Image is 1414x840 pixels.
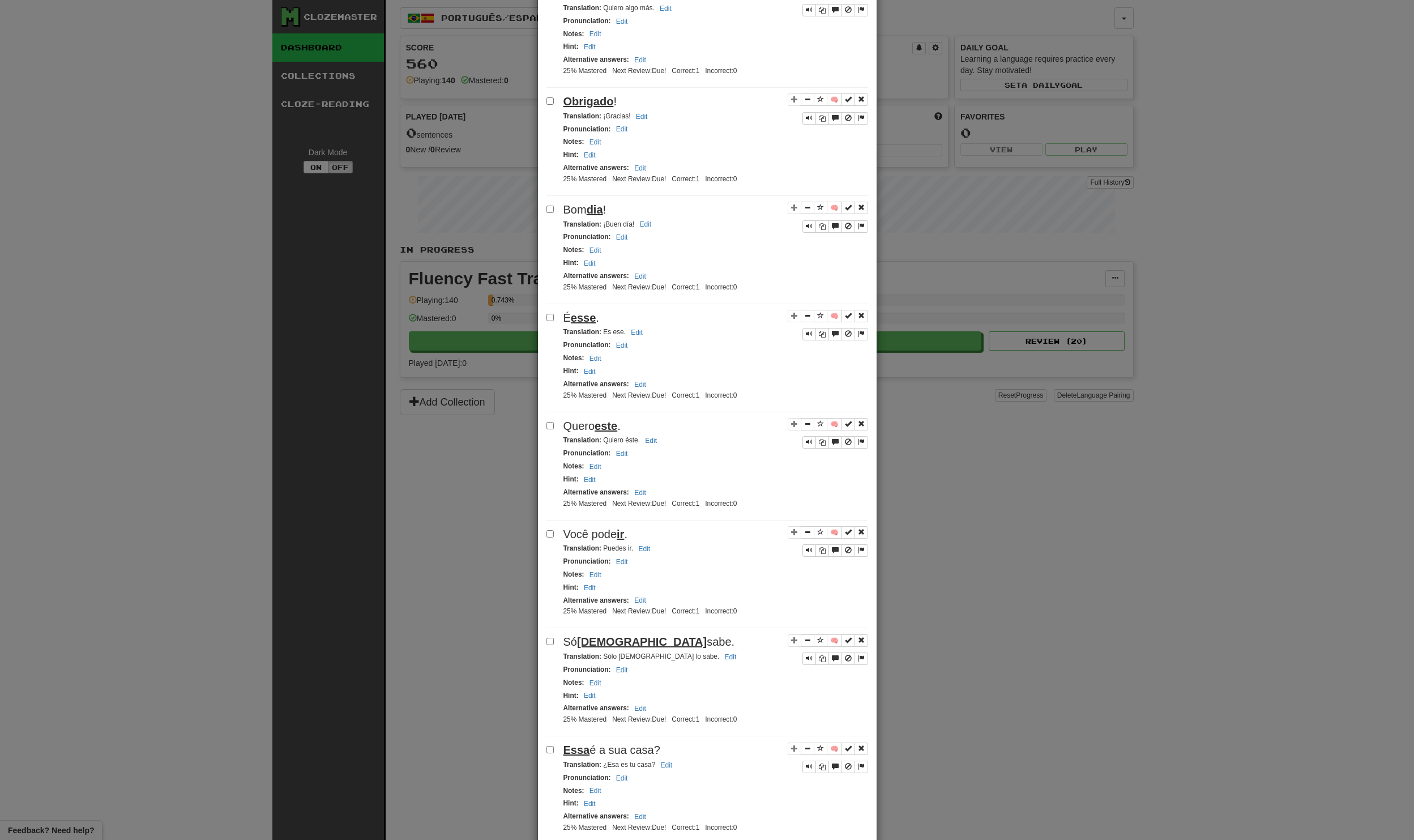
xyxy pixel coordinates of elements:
small: Quiero algo más. [563,4,675,12]
u: Essa [563,744,590,756]
li: Correct: 1 [669,283,702,292]
div: Sentence controls [802,436,868,449]
button: Edit [580,474,599,486]
button: Edit [586,784,605,797]
li: Next Review: [609,715,669,724]
button: 🧠 [827,418,842,430]
button: Edit [580,149,599,161]
li: Next Review: [609,823,669,833]
li: Next Review: [609,391,669,400]
li: 25% Mastered [561,607,610,616]
div: Sentence controls [802,4,868,16]
strong: Notes : [563,30,584,38]
button: Edit [633,110,651,123]
button: Edit [642,434,660,447]
strong: Pronunciation : [563,341,611,349]
button: Edit [631,162,650,174]
div: Sentence controls [788,742,868,773]
u: Obrigado [563,95,614,108]
li: Incorrect: 0 [702,607,740,616]
button: Edit [586,136,605,148]
div: Sentence controls [802,761,868,773]
button: 🧠 [827,634,842,647]
span: 2025-09-22 [652,500,666,508]
span: Você pode . [563,528,627,540]
span: 2025-09-22 [652,283,666,291]
u: dia [587,203,603,216]
strong: Pronunciation : [563,17,611,25]
li: 25% Mastered [561,66,610,76]
button: Edit [627,326,646,339]
li: Next Review: [609,66,669,76]
span: é a sua casa? [563,744,660,756]
li: Next Review: [609,174,669,184]
small: ¿Esa es tu casa? [563,761,676,769]
li: 25% Mastered [561,823,610,833]
div: Sentence controls [802,544,868,557]
small: Sólo [DEMOGRAPHIC_DATA] lo sabe. [563,653,740,660]
small: Es ese. [563,328,646,336]
button: Edit [613,339,631,352]
strong: Alternative answers : [563,164,629,172]
button: Edit [586,460,605,473]
small: Puedes ir. [563,544,654,552]
strong: Alternative answers : [563,56,629,63]
li: 25% Mastered [561,715,610,724]
div: Sentence controls [788,93,868,125]
button: 🧠 [827,310,842,322]
li: Correct: 1 [669,499,702,509]
button: 🧠 [827,526,842,539]
span: 2025-09-22 [652,175,666,183]
strong: Hint : [563,151,579,159]
button: Edit [631,378,650,391]
strong: Pronunciation : [563,449,611,457]
span: Quero . [563,420,621,432]
button: Edit [613,556,631,568]
button: Edit [586,352,605,365]
button: Edit [586,677,605,689]
li: Incorrect: 0 [702,391,740,400]
li: Incorrect: 0 [702,66,740,76]
div: Sentence controls [788,310,868,341]
button: Edit [721,651,740,663]
strong: Hint : [563,367,579,375]
span: 2025-09-22 [652,67,666,75]
li: Incorrect: 0 [702,174,740,184]
button: Edit [631,594,650,607]
strong: Translation : [563,4,601,12]
li: 25% Mastered [561,499,610,509]
u: esse [571,312,596,324]
strong: Notes : [563,679,584,687]
strong: Translation : [563,761,601,769]
strong: Alternative answers : [563,488,629,496]
span: 2025-09-22 [652,607,666,615]
li: 25% Mastered [561,174,610,184]
strong: Hint : [563,799,579,807]
button: Edit [586,28,605,40]
strong: Notes : [563,462,584,470]
button: Edit [613,664,631,676]
li: Correct: 1 [669,391,702,400]
button: Edit [613,123,631,135]
li: Next Review: [609,607,669,616]
button: Edit [613,447,631,460]
button: Edit [580,257,599,270]
small: Quiero éste. [563,436,661,444]
button: Edit [631,702,650,715]
span: 2025-09-22 [652,715,666,723]
strong: Notes : [563,138,584,146]
li: Incorrect: 0 [702,283,740,292]
button: Edit [631,487,650,499]
strong: Alternative answers : [563,272,629,280]
strong: Pronunciation : [563,557,611,565]
span: Bom ! [563,203,606,216]
strong: Translation : [563,220,601,228]
div: Sentence controls [802,220,868,233]
button: Edit [635,543,653,555]
strong: Alternative answers : [563,812,629,820]
u: este [595,420,617,432]
strong: Pronunciation : [563,233,611,241]
div: Sentence controls [788,526,868,557]
strong: Hint : [563,583,579,591]
strong: Translation : [563,653,601,660]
